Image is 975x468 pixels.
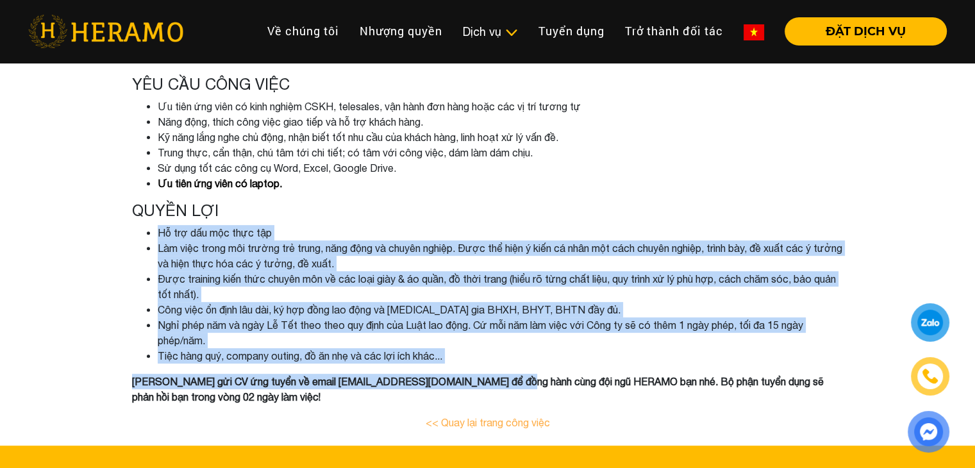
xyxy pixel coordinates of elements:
img: vn-flag.png [744,24,764,40]
a: Trở thành đối tác [615,17,733,45]
a: << Quay lại trang công việc [426,417,550,428]
img: phone-icon [923,369,938,383]
li: Làm việc trong môi trường trẻ trung, năng động và chuyên nghiệp. Được thể hiện ý kiến cá nhân một... [158,240,844,271]
li: Nghỉ phép năm và ngày Lễ Tết theo theo quy định của Luật lao động. Cứ mỗi năm làm việc với Công t... [158,317,844,348]
li: Năng động, thích công việc giao tiếp và hỗ trợ khách hàng. [158,114,844,130]
li: Ưu tiên ứng viên có kinh nghiệm CSKH, telesales, vận hành đơn hàng hoặc các vị trí tương tự [158,99,844,114]
div: Dịch vụ [463,23,518,40]
li: Trung thực, cẩn thận, chú tâm tới chi tiết; có tâm với công việc, dám làm dám chịu. [158,145,844,160]
a: Tuyển dụng [528,17,615,45]
a: Nhượng quyền [349,17,453,45]
img: heramo-logo.png [28,15,183,48]
b: Ưu tiên ứng viên có laptop. [158,178,282,189]
li: Sử dụng tốt các công cụ Word, Excel, Google Drive. [158,160,844,176]
button: ĐẶT DỊCH VỤ [785,17,947,46]
img: subToggleIcon [504,26,518,39]
a: Về chúng tôi [257,17,349,45]
h4: QUYỀN LỢI [132,201,844,220]
b: [PERSON_NAME] gửi CV ứng tuyển về email [EMAIL_ADDRESS][DOMAIN_NAME] để đồng hành cùng đội ngũ HE... [132,376,824,403]
li: Công việc ổn định lâu dài, ký hợp đồng lao động và [MEDICAL_DATA] gia BHXH, BHYT, BHTN đầy đủ. [158,302,844,317]
h4: YÊU CẦU CÔNG VIỆC [132,75,844,94]
a: ĐẶT DỊCH VỤ [774,26,947,37]
li: Kỹ năng lắng nghe chủ động, nhận biết tốt nhu cầu của khách hàng, linh hoạt xử lý vấn đề. [158,130,844,145]
li: Hỗ trợ dấu mộc thực tập [158,225,844,240]
a: phone-icon [913,359,947,394]
li: Được training kiến thức chuyên môn về các loại giày & áo quần, đồ thời trang (hiểu rõ từng chất l... [158,271,844,302]
li: Tiệc hàng quý, company outing, đồ ăn nhẹ và các lợi ích khác... [158,348,844,364]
